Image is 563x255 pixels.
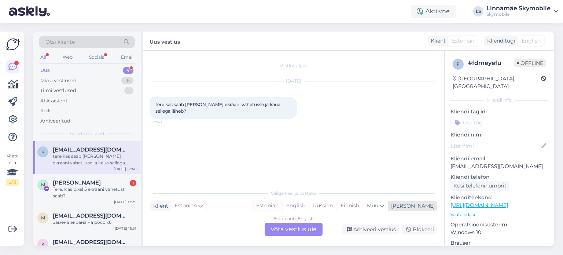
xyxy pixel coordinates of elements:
[39,52,47,62] div: All
[514,59,546,67] span: Offline
[450,239,548,247] p: Brauser
[388,202,435,210] div: [PERSON_NAME]
[450,194,548,201] p: Klienditeekond
[450,202,508,208] a: [URL][DOMAIN_NAME]
[486,6,551,11] div: Linnamäe Skymobile
[402,225,437,234] div: Blokeeri
[453,75,541,90] div: [GEOGRAPHIC_DATA], [GEOGRAPHIC_DATA]
[6,153,19,186] div: Vaata siia
[40,117,70,125] div: Arhiveeritud
[45,38,75,46] span: Otsi kliente
[450,117,548,128] input: Lisa tag
[6,179,19,186] div: 2 / 3
[119,52,135,62] div: Email
[342,225,399,234] div: Arhiveeri vestlus
[336,200,363,211] div: Finnish
[265,223,323,236] div: Võta vestlus üle
[450,108,548,116] p: Kliendi tag'id
[484,37,515,45] div: Klienditugi
[123,67,133,74] div: 4
[61,52,74,62] div: Web
[450,163,548,170] p: [EMAIL_ADDRESS][DOMAIN_NAME]
[53,212,129,219] span: maksimkiest@gmail.com
[114,166,136,172] div: [DATE] 17:48
[53,179,101,186] span: Martin Kottisse
[452,37,474,45] span: Estonian
[450,97,548,103] div: Kliendi info
[150,202,168,210] div: Klient
[428,37,446,45] div: Klient
[40,67,50,74] div: Uus
[309,200,336,211] div: Russian
[450,173,548,181] p: Kliendi telefon
[124,87,133,94] div: 1
[450,211,548,218] p: Vaata edasi ...
[53,219,136,226] div: Замена экрана на poco x6
[88,52,106,62] div: Socials
[40,77,77,84] div: Minu vestlused
[41,182,45,187] span: M
[473,6,483,17] div: LS
[486,11,551,17] div: Skymobile
[53,239,129,245] span: Kertukreter@gmail.com
[150,36,180,46] label: Uus vestlus
[155,102,281,114] span: tere kas saab [PERSON_NAME] ekraani vahetusse ja kaua sellega läheb?
[115,226,136,231] div: [DATE] 15:31
[450,155,548,163] p: Kliendi email
[53,186,136,199] div: Tere. Kas pixel 5 ekraani vahetust saab?
[41,241,45,247] span: K
[70,130,104,137] span: Uued vestlused
[468,59,514,68] div: # fdmeyefu
[174,202,197,210] span: Estonian
[40,107,51,114] div: Kõik
[150,190,437,197] div: Valige keel ja vastake
[121,77,133,84] div: 16
[114,199,136,205] div: [DATE] 17:25
[411,5,456,18] div: Aktiivne
[450,221,548,229] p: Operatsioonisüsteem
[450,131,548,139] p: Kliendi nimi
[41,215,45,221] span: m
[451,142,540,150] input: Lisa nimi
[53,153,136,166] div: tere kas saab [PERSON_NAME] ekraani vahetusse ja kaua sellega läheb?
[130,180,136,186] div: 1
[40,97,67,105] div: AI Assistent
[367,202,378,209] span: Muu
[273,215,314,222] div: Estonian to English
[150,62,437,69] div: Vestlus algas
[150,78,437,84] div: [DATE]
[253,200,282,211] div: Estonian
[522,37,541,45] span: English
[41,149,45,154] span: k
[40,87,76,94] div: Tiimi vestlused
[53,146,129,153] span: kellmadis65@gmail.com
[486,6,559,17] a: Linnamäe SkymobileSkymobile
[152,119,180,125] span: 17:48
[457,61,460,67] span: f
[450,181,509,191] div: Küsi telefoninumbrit
[450,229,548,236] p: Windows 10
[282,200,309,211] div: English
[6,37,20,51] img: Askly Logo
